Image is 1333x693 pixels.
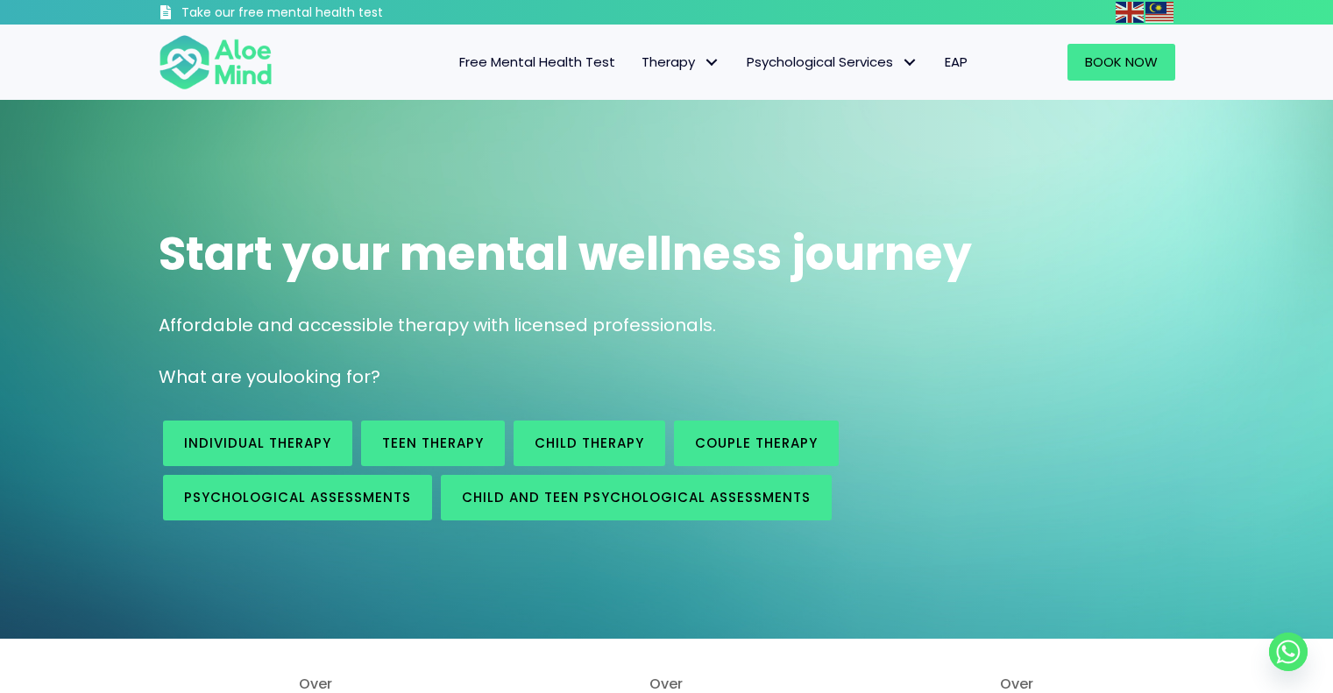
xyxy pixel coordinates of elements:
[184,434,331,452] span: Individual therapy
[159,364,278,389] span: What are you
[1067,44,1175,81] a: Book Now
[674,421,839,466] a: Couple therapy
[159,222,972,286] span: Start your mental wellness journey
[163,421,352,466] a: Individual therapy
[734,44,932,81] a: Psychological ServicesPsychological Services: submenu
[897,50,923,75] span: Psychological Services: submenu
[1116,2,1144,23] img: en
[747,53,918,71] span: Psychological Services
[695,434,818,452] span: Couple therapy
[642,53,720,71] span: Therapy
[446,44,628,81] a: Free Mental Health Test
[184,488,411,506] span: Psychological assessments
[462,488,811,506] span: Child and Teen Psychological assessments
[514,421,665,466] a: Child Therapy
[295,44,981,81] nav: Menu
[278,364,380,389] span: looking for?
[441,475,832,520] a: Child and Teen Psychological assessments
[1145,2,1173,23] img: ms
[1269,633,1308,671] a: Whatsapp
[1116,2,1145,22] a: English
[1145,2,1175,22] a: Malay
[932,44,981,81] a: EAP
[1085,53,1158,71] span: Book Now
[945,53,968,71] span: EAP
[181,4,477,22] h3: Take our free mental health test
[535,434,644,452] span: Child Therapy
[459,53,615,71] span: Free Mental Health Test
[159,33,273,91] img: Aloe mind Logo
[163,475,432,520] a: Psychological assessments
[628,44,734,81] a: TherapyTherapy: submenu
[382,434,484,452] span: Teen Therapy
[159,4,477,25] a: Take our free mental health test
[699,50,725,75] span: Therapy: submenu
[159,313,1175,338] p: Affordable and accessible therapy with licensed professionals.
[361,421,505,466] a: Teen Therapy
